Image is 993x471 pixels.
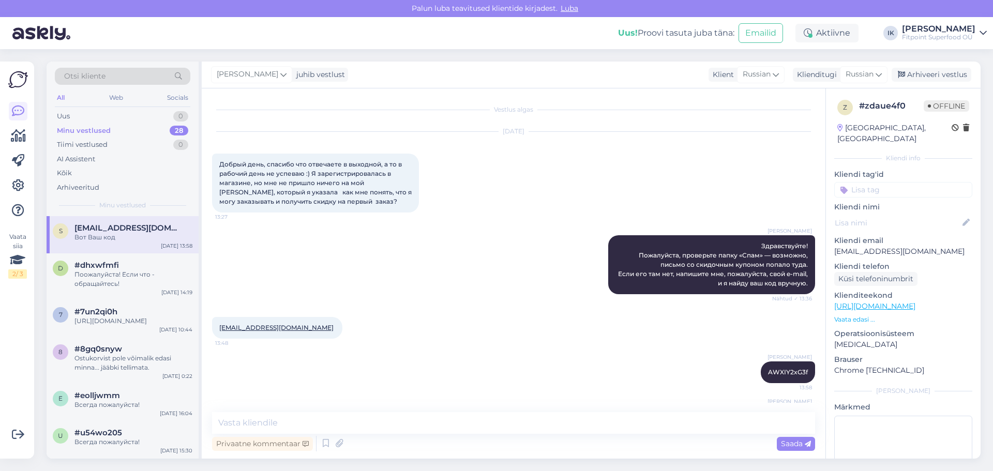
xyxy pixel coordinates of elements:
span: [PERSON_NAME] [217,69,278,80]
div: Klient [709,69,734,80]
span: #8gq0snyw [74,344,122,354]
p: Klienditeekond [834,290,972,301]
a: [PERSON_NAME]Fitpoint Superfood OÜ [902,25,987,41]
div: Socials [165,91,190,104]
div: [PERSON_NAME] [902,25,975,33]
button: Emailid [739,23,783,43]
div: [DATE] 15:30 [160,447,192,454]
span: #dhxwfmfi [74,261,119,270]
div: Minu vestlused [57,126,111,136]
span: Saada [781,439,811,448]
span: 13:58 [773,384,812,391]
span: 13:27 [215,213,254,221]
span: e [58,394,63,402]
div: 0 [173,111,188,121]
span: Otsi kliente [64,71,106,82]
div: Вот Ваш код [74,233,192,242]
div: Proovi tasuta juba täna: [618,27,734,39]
div: Klienditugi [793,69,837,80]
div: Web [107,91,125,104]
p: Vaata edasi ... [834,315,972,324]
span: svsest229@gmail.com [74,223,182,233]
div: 28 [170,126,188,136]
div: # zdaue4f0 [859,100,924,112]
b: Uus! [618,28,638,38]
div: Vestlus algas [212,105,815,114]
div: Поожалуйста! Если что - обращайтесь! [74,270,192,288]
a: [URL][DOMAIN_NAME] [834,301,915,311]
p: Kliendi telefon [834,261,972,272]
span: Добрый день, спасибо что отвечаете в выходной, а то в рабочий день не успеваю :) Я зарегистрирова... [219,160,413,205]
div: Tiimi vestlused [57,140,108,150]
div: Kõik [57,168,72,178]
span: [PERSON_NAME] [768,227,812,235]
div: Arhiveeritud [57,183,99,193]
div: 2 / 3 [8,269,27,279]
p: Kliendi nimi [834,202,972,212]
input: Lisa tag [834,182,972,197]
span: 8 [58,348,63,356]
div: [DATE] 10:44 [159,326,192,333]
div: IK [883,26,898,40]
span: #7un2qi0h [74,307,117,316]
div: [DATE] 16:04 [160,409,192,417]
span: Russian [743,69,771,80]
span: Minu vestlused [99,201,146,210]
div: Всегда пожалуйста! [74,400,192,409]
div: 0 [173,140,188,150]
span: Здравствуйте! Пожалуйста, проверьте папку «Спам» — возможно, письмо со скидочным купоном попало т... [618,242,809,287]
div: Arhiveeri vestlus [892,68,971,82]
p: Operatsioonisüsteem [834,328,972,339]
span: Russian [846,69,874,80]
span: z [843,103,847,111]
div: juhib vestlust [292,69,345,80]
span: Nähtud ✓ 13:36 [772,295,812,302]
div: [PERSON_NAME] [834,386,972,396]
div: [DATE] 14:19 [161,288,192,296]
div: Uus [57,111,70,121]
div: [URL][DOMAIN_NAME] [74,316,192,326]
span: #u54wo205 [74,428,122,437]
div: Kliendi info [834,154,972,163]
p: Kliendi email [834,235,972,246]
span: #eolljwmm [74,391,120,400]
span: [PERSON_NAME] [768,398,812,405]
p: [MEDICAL_DATA] [834,339,972,350]
span: AWXIY2xG3f [768,368,808,376]
a: [EMAIL_ADDRESS][DOMAIN_NAME] [219,324,334,331]
p: Kliendi tag'id [834,169,972,180]
p: Chrome [TECHNICAL_ID] [834,365,972,376]
span: s [59,227,63,235]
span: [PERSON_NAME] [768,353,812,361]
p: Märkmed [834,402,972,413]
div: Privaatne kommentaar [212,437,313,451]
span: u [58,432,63,439]
div: AI Assistent [57,154,95,164]
div: Aktiivne [795,24,859,42]
div: [DATE] 0:22 [162,372,192,380]
p: [EMAIL_ADDRESS][DOMAIN_NAME] [834,246,972,257]
img: Askly Logo [8,70,28,89]
input: Lisa nimi [835,217,960,229]
div: Всегда пожалуйста! [74,437,192,447]
div: Küsi telefoninumbrit [834,272,917,286]
span: d [58,264,63,272]
div: [DATE] [212,127,815,136]
div: Fitpoint Superfood OÜ [902,33,975,41]
span: 7 [59,311,63,318]
div: All [55,91,67,104]
span: Offline [924,100,969,112]
span: Luba [558,4,581,13]
div: Vaata siia [8,232,27,279]
div: [GEOGRAPHIC_DATA], [GEOGRAPHIC_DATA] [837,123,952,144]
div: [DATE] 13:58 [161,242,192,250]
p: Brauser [834,354,972,365]
span: 13:48 [215,339,254,347]
div: Ostukorvist pole võimalik edasi minna... jääbki tellimata. [74,354,192,372]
